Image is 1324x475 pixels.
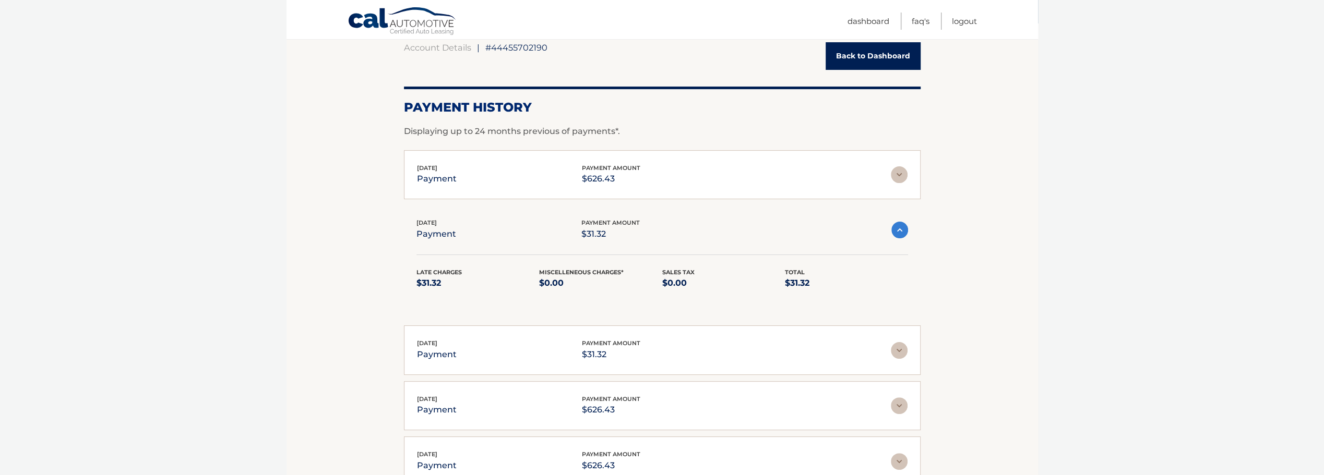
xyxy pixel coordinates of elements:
p: payment [417,172,457,186]
span: Total [785,269,805,276]
p: payment [417,458,457,473]
img: accordion-rest.svg [891,453,908,470]
span: payment amount [582,164,640,172]
p: $626.43 [582,172,640,186]
span: Late Charges [416,269,462,276]
p: $31.32 [581,227,640,241]
span: payment amount [581,219,640,226]
p: $31.32 [785,276,908,290]
span: [DATE] [417,164,437,172]
h2: Payment History [404,100,921,115]
span: [DATE] [417,450,437,458]
span: payment amount [582,450,640,458]
span: | [477,42,480,53]
span: Sales Tax [662,269,695,276]
a: FAQ's [912,13,929,30]
a: Back to Dashboard [826,42,921,70]
p: $0.00 [662,276,785,290]
span: [DATE] [417,395,437,403]
a: Cal Automotive [348,7,457,37]
img: accordion-active.svg [891,222,908,238]
span: payment amount [582,339,640,347]
a: Account Details [404,42,471,53]
img: accordion-rest.svg [891,397,908,414]
p: payment [416,227,456,241]
span: [DATE] [416,219,437,226]
a: Dashboard [848,13,889,30]
p: $0.00 [539,276,662,290]
a: Logout [952,13,977,30]
p: $626.43 [582,403,640,417]
img: accordion-rest.svg [891,342,908,359]
img: accordion-rest.svg [891,166,908,183]
p: $626.43 [582,458,640,473]
span: Miscelleneous Charges* [539,269,624,276]
span: [DATE] [417,339,437,347]
span: payment amount [582,395,640,403]
p: $31.32 [582,347,640,362]
p: Displaying up to 24 months previous of payments*. [404,125,921,138]
p: payment [417,403,457,417]
p: payment [417,347,457,362]
p: $31.32 [416,276,540,290]
span: #44455702190 [485,42,547,53]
